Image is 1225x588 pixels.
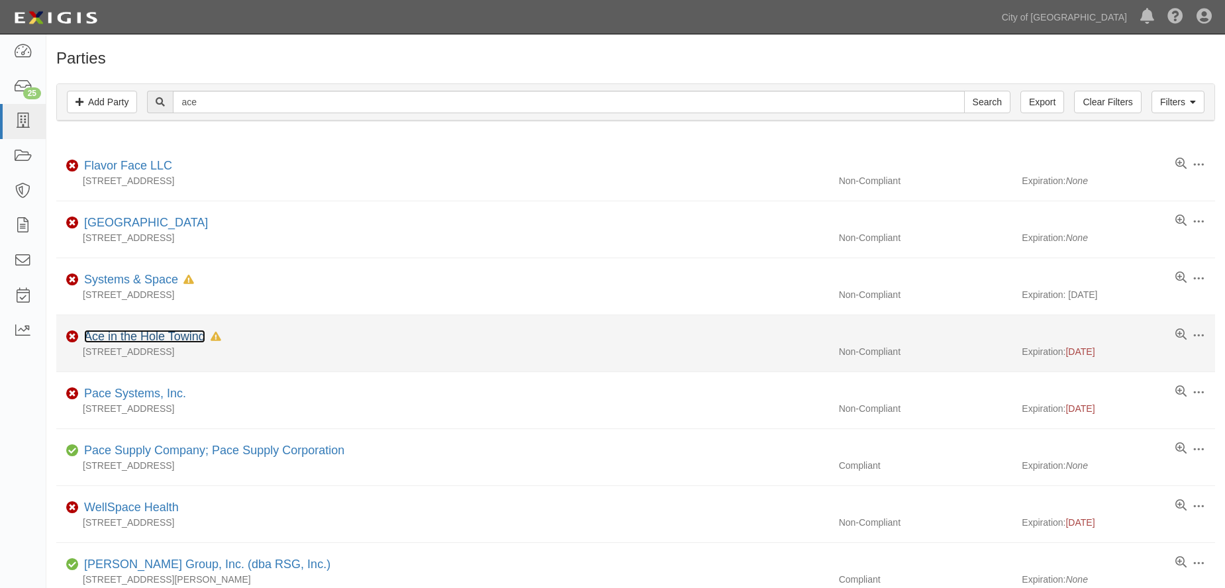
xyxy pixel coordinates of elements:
[1022,459,1215,472] div: Expiration:
[66,446,79,456] i: Compliant
[84,501,179,514] a: WellSpace Health
[84,330,205,343] a: Ace in the Hole Towing
[1065,175,1087,186] i: None
[84,216,208,229] a: [GEOGRAPHIC_DATA]
[79,556,330,573] div: Rosenow Spevacek Group, Inc. (dba RSG, Inc.)
[1074,91,1141,113] a: Clear Filters
[66,503,79,513] i: Non-Compliant
[10,6,101,30] img: logo-5460c22ac91f19d4615b14bd174203de0afe785f0fc80cf4dbbc73dc1793850b.png
[1175,271,1187,285] a: View results summary
[829,402,1022,415] div: Non-Compliant
[79,271,194,289] div: Systems & Space
[1167,9,1183,25] i: Help Center - Complianz
[1175,556,1187,569] a: View results summary
[66,560,79,569] i: Compliant
[1022,174,1215,187] div: Expiration:
[79,442,344,460] div: Pace Supply Company; Pace Supply Corporation
[56,231,829,244] div: [STREET_ADDRESS]
[56,288,829,301] div: [STREET_ADDRESS]
[79,385,186,403] div: Pace Systems, Inc.
[995,4,1134,30] a: City of [GEOGRAPHIC_DATA]
[1175,385,1187,399] a: View results summary
[829,174,1022,187] div: Non-Compliant
[1065,517,1095,528] span: [DATE]
[56,459,829,472] div: [STREET_ADDRESS]
[211,332,221,342] i: In Default since 08/21/2025
[1175,328,1187,342] a: View results summary
[1065,403,1095,414] span: [DATE]
[84,273,178,286] a: Systems & Space
[79,499,179,516] div: WellSpace Health
[79,158,172,175] div: Flavor Face LLC
[1022,402,1215,415] div: Expiration:
[79,328,221,346] div: Ace in the Hole Towing
[56,345,829,358] div: [STREET_ADDRESS]
[56,50,1215,67] h1: Parties
[1065,232,1087,243] i: None
[173,91,964,113] input: Search
[56,573,829,586] div: [STREET_ADDRESS][PERSON_NAME]
[1022,516,1215,529] div: Expiration:
[1065,574,1087,585] i: None
[79,215,208,232] div: Panini Palace
[66,275,79,285] i: Non-Compliant
[23,87,41,99] div: 25
[829,573,1022,586] div: Compliant
[1022,345,1215,358] div: Expiration:
[56,174,829,187] div: [STREET_ADDRESS]
[1175,158,1187,171] a: View results summary
[829,231,1022,244] div: Non-Compliant
[829,459,1022,472] div: Compliant
[1151,91,1204,113] a: Filters
[1022,231,1215,244] div: Expiration:
[829,288,1022,301] div: Non-Compliant
[1175,442,1187,456] a: View results summary
[1022,288,1215,301] div: Expiration: [DATE]
[84,558,330,571] a: [PERSON_NAME] Group, Inc. (dba RSG, Inc.)
[84,159,172,172] a: Flavor Face LLC
[1175,499,1187,513] a: View results summary
[66,219,79,228] i: Non-Compliant
[56,402,829,415] div: [STREET_ADDRESS]
[84,444,344,457] a: Pace Supply Company; Pace Supply Corporation
[1020,91,1064,113] a: Export
[56,516,829,529] div: [STREET_ADDRESS]
[829,516,1022,529] div: Non-Compliant
[829,345,1022,358] div: Non-Compliant
[964,91,1010,113] input: Search
[1022,573,1215,586] div: Expiration:
[183,275,194,285] i: In Default since 06/25/2025
[67,91,137,113] a: Add Party
[1065,346,1095,357] span: [DATE]
[1175,215,1187,228] a: View results summary
[66,389,79,399] i: Non-Compliant
[66,162,79,171] i: Non-Compliant
[1065,460,1087,471] i: None
[84,387,186,400] a: Pace Systems, Inc.
[66,332,79,342] i: Non-Compliant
